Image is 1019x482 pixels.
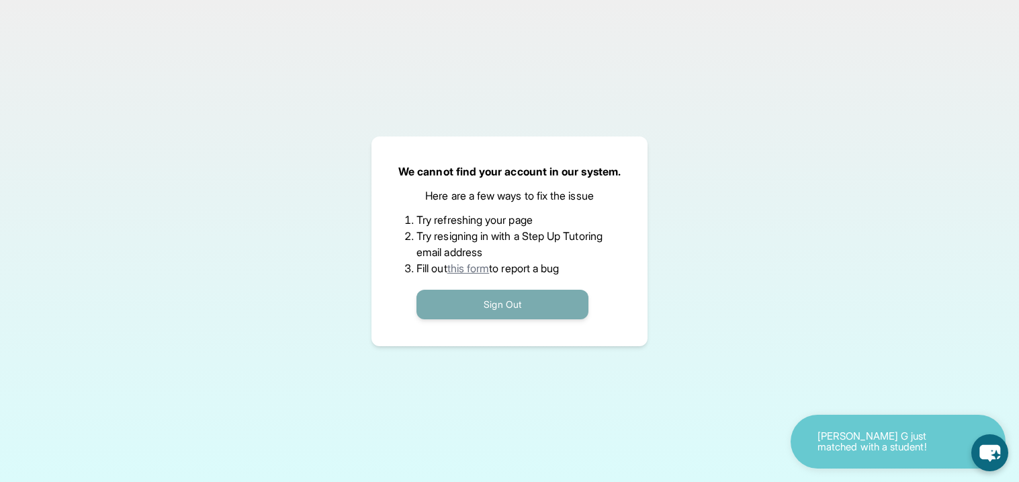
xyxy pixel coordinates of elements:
button: chat-button [971,434,1008,471]
li: Try resigning in with a Step Up Tutoring email address [416,228,603,260]
li: Fill out to report a bug [416,260,603,276]
p: We cannot find your account in our system. [398,163,621,179]
p: Here are a few ways to fix the issue [425,188,594,204]
a: Sign Out [416,297,588,311]
li: Try refreshing your page [416,212,603,228]
a: this form [447,262,490,275]
button: Sign Out [416,290,588,319]
p: [PERSON_NAME] G just matched with a student! [817,431,952,453]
